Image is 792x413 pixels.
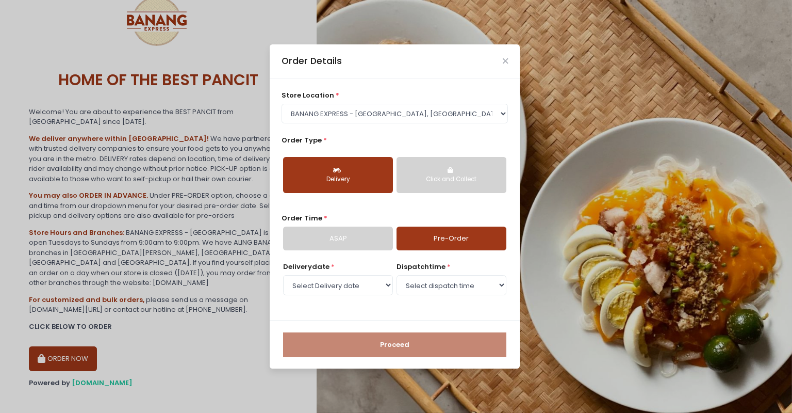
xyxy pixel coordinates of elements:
span: store location [282,90,334,100]
span: Delivery date [283,262,329,272]
button: Click and Collect [397,157,506,193]
button: Proceed [283,332,506,357]
button: Delivery [283,157,393,193]
a: Pre-Order [397,227,506,250]
a: ASAP [283,227,393,250]
div: Delivery [290,175,386,184]
span: Order Time [282,213,322,223]
span: Order Type [282,135,322,145]
span: dispatch time [397,262,445,272]
div: Order Details [282,54,342,68]
div: Click and Collect [404,175,499,184]
button: Close [503,58,508,63]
